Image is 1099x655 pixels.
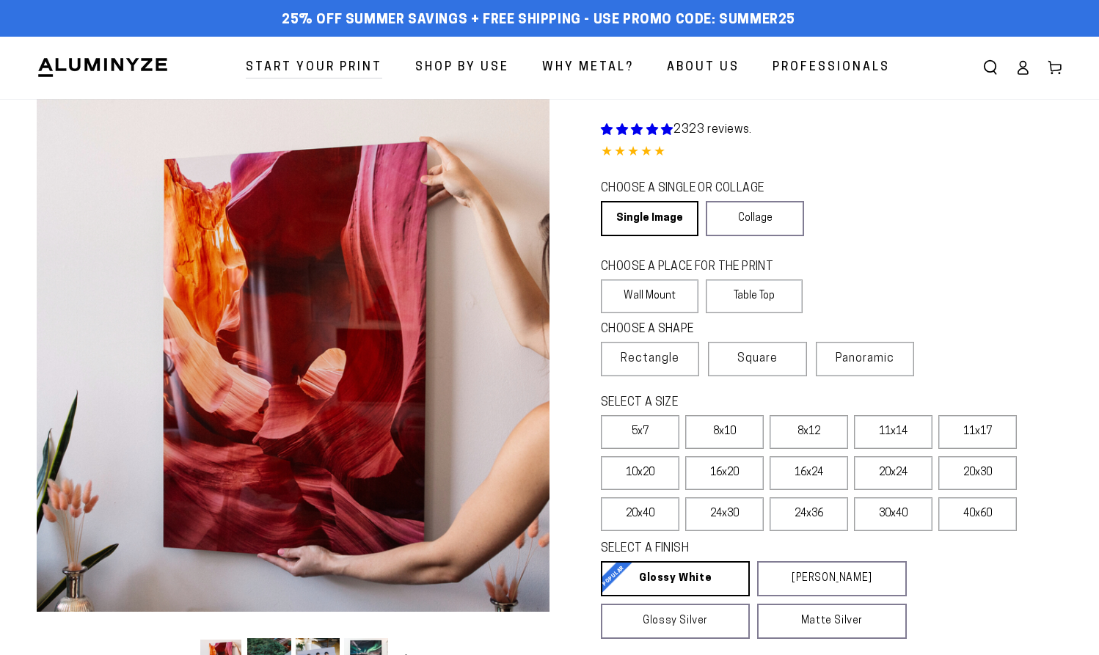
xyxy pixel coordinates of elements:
[601,180,790,197] legend: CHOOSE A SINGLE OR COLLAGE
[974,51,1007,84] summary: Search our site
[770,456,848,490] label: 16x24
[938,456,1017,490] label: 20x30
[770,497,848,531] label: 24x36
[762,48,901,87] a: Professionals
[542,57,634,78] span: Why Metal?
[938,497,1017,531] label: 40x60
[601,541,872,557] legend: SELECT A FINISH
[404,48,520,87] a: Shop By Use
[685,456,764,490] label: 16x20
[235,48,393,87] a: Start Your Print
[770,415,848,449] label: 8x12
[601,395,872,411] legend: SELECT A SIZE
[601,415,679,449] label: 5x7
[601,279,698,313] label: Wall Mount
[757,561,906,596] a: [PERSON_NAME]
[938,415,1017,449] label: 11x17
[601,142,1062,164] div: 4.85 out of 5.0 stars
[737,350,778,367] span: Square
[601,561,750,596] a: Glossy White
[246,57,382,78] span: Start Your Print
[706,279,803,313] label: Table Top
[854,456,932,490] label: 20x24
[685,415,764,449] label: 8x10
[601,456,679,490] label: 10x20
[656,48,751,87] a: About Us
[37,56,169,78] img: Aluminyze
[854,415,932,449] label: 11x14
[531,48,645,87] a: Why Metal?
[601,321,792,338] legend: CHOOSE A SHAPE
[757,604,906,639] a: Matte Silver
[601,497,679,531] label: 20x40
[601,259,789,276] legend: CHOOSE A PLACE FOR THE PRINT
[282,12,795,29] span: 25% off Summer Savings + Free Shipping - Use Promo Code: SUMMER25
[706,201,803,236] a: Collage
[773,57,890,78] span: Professionals
[667,57,740,78] span: About Us
[685,497,764,531] label: 24x30
[601,201,698,236] a: Single Image
[621,350,679,367] span: Rectangle
[836,353,894,365] span: Panoramic
[415,57,509,78] span: Shop By Use
[854,497,932,531] label: 30x40
[601,604,750,639] a: Glossy Silver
